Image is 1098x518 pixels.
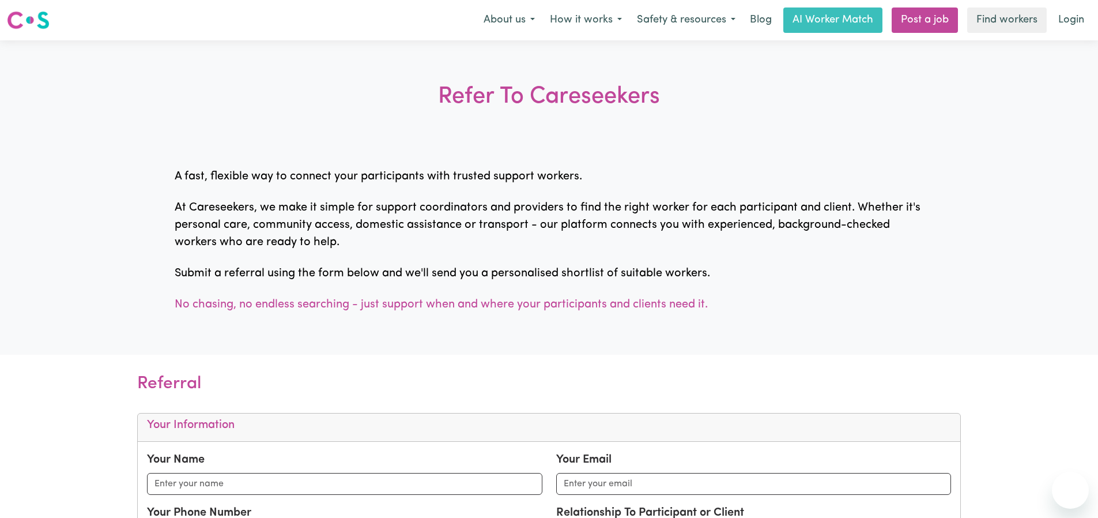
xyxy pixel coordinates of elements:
[1051,7,1091,33] a: Login
[137,355,961,413] h3: Referral
[175,168,924,185] p: A fast, flexible way to connect your participants with trusted support workers.
[7,10,50,31] img: Careseekers logo
[542,8,629,32] button: How it works
[476,8,542,32] button: About us
[175,296,924,313] p: No chasing, no endless searching - just support when and where your participants and clients need...
[1052,472,1089,509] iframe: Button to launch messaging window
[302,45,797,140] h3: Refer To Careseekers
[147,473,542,495] input: Enter your name
[175,199,924,251] p: At Careseekers, we make it simple for support coordinators and providers to find the right worker...
[967,7,1047,33] a: Find workers
[556,451,612,468] label: Your Email
[7,7,50,33] a: Careseekers logo
[556,473,951,495] input: Enter your email
[783,7,882,33] a: AI Worker Match
[175,265,924,282] p: Submit a referral using the form below and we'll send you a personalised shortlist of suitable wo...
[147,451,205,468] label: Your Name
[743,7,779,33] a: Blog
[147,418,951,432] h5: Your Information
[629,8,743,32] button: Safety & resources
[892,7,958,33] a: Post a job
